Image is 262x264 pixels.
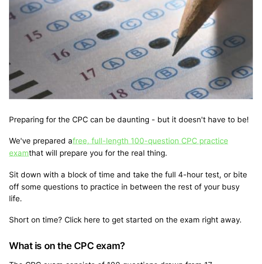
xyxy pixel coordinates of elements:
a: free, full-length 100-question CPC practice exam [9,136,228,157]
p: We've prepared a that will prepare you for the real thing. [9,135,253,159]
p: Short on time? Click here to get started on the exam right away. [9,214,253,227]
p: Sit down with a block of time and take the full 4-hour test, or bite off some questions to practi... [9,169,253,206]
p: Preparing for the CPC can be daunting - but it doesn't have to be! [9,114,253,126]
h3: What is on the CPC exam? [9,241,253,252]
